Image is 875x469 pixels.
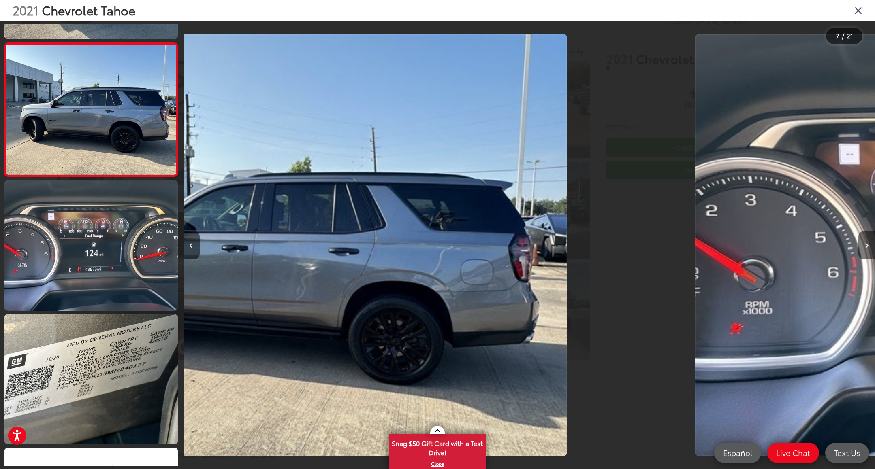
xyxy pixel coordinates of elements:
[854,5,862,15] i: Close gallery
[841,33,845,39] span: /
[825,443,869,463] a: Text Us
[42,1,135,19] span: Chevrolet Tahoe
[830,448,864,458] span: Text Us
[767,443,819,463] a: Live Chat
[13,1,38,19] span: 2021
[847,31,853,40] span: 21
[836,31,839,40] span: 7
[714,443,761,463] a: Español
[390,435,485,459] span: Snag $50 Gift Card with a Test Drive!
[858,231,875,259] button: Next image
[772,448,814,458] span: Live Chat
[2,179,180,312] img: 2021 Chevrolet Tahoe Premier
[719,448,756,458] span: Español
[184,231,200,259] button: Previous image
[4,45,178,175] img: 2021 Chevrolet Tahoe Premier
[2,312,180,446] img: 2021 Chevrolet Tahoe Premier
